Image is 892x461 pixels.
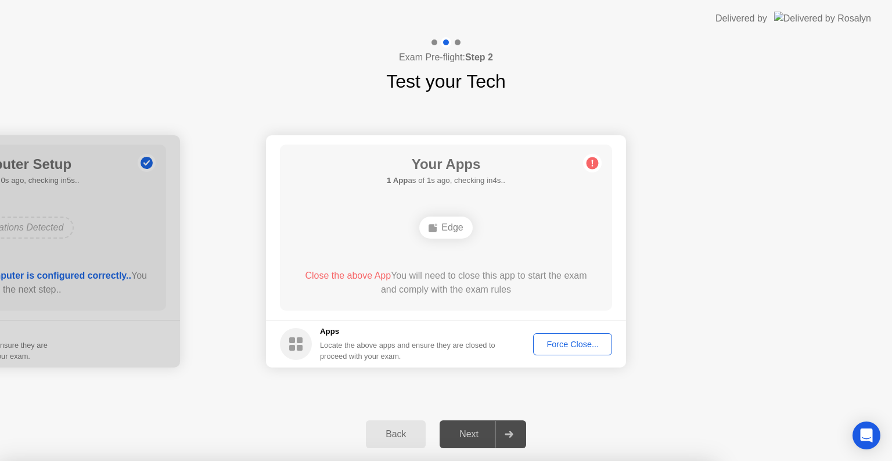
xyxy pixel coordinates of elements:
[853,422,880,449] div: Open Intercom Messenger
[537,340,608,349] div: Force Close...
[465,52,493,62] b: Step 2
[320,340,496,362] div: Locate the above apps and ensure they are closed to proceed with your exam.
[774,12,871,25] img: Delivered by Rosalyn
[297,269,596,297] div: You will need to close this app to start the exam and comply with the exam rules
[443,429,495,440] div: Next
[305,271,391,280] span: Close the above App
[369,429,422,440] div: Back
[386,67,506,95] h1: Test your Tech
[320,326,496,337] h5: Apps
[387,154,505,175] h1: Your Apps
[715,12,767,26] div: Delivered by
[399,51,493,64] h4: Exam Pre-flight:
[387,175,505,186] h5: as of 1s ago, checking in4s..
[419,217,472,239] div: Edge
[387,176,408,185] b: 1 App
